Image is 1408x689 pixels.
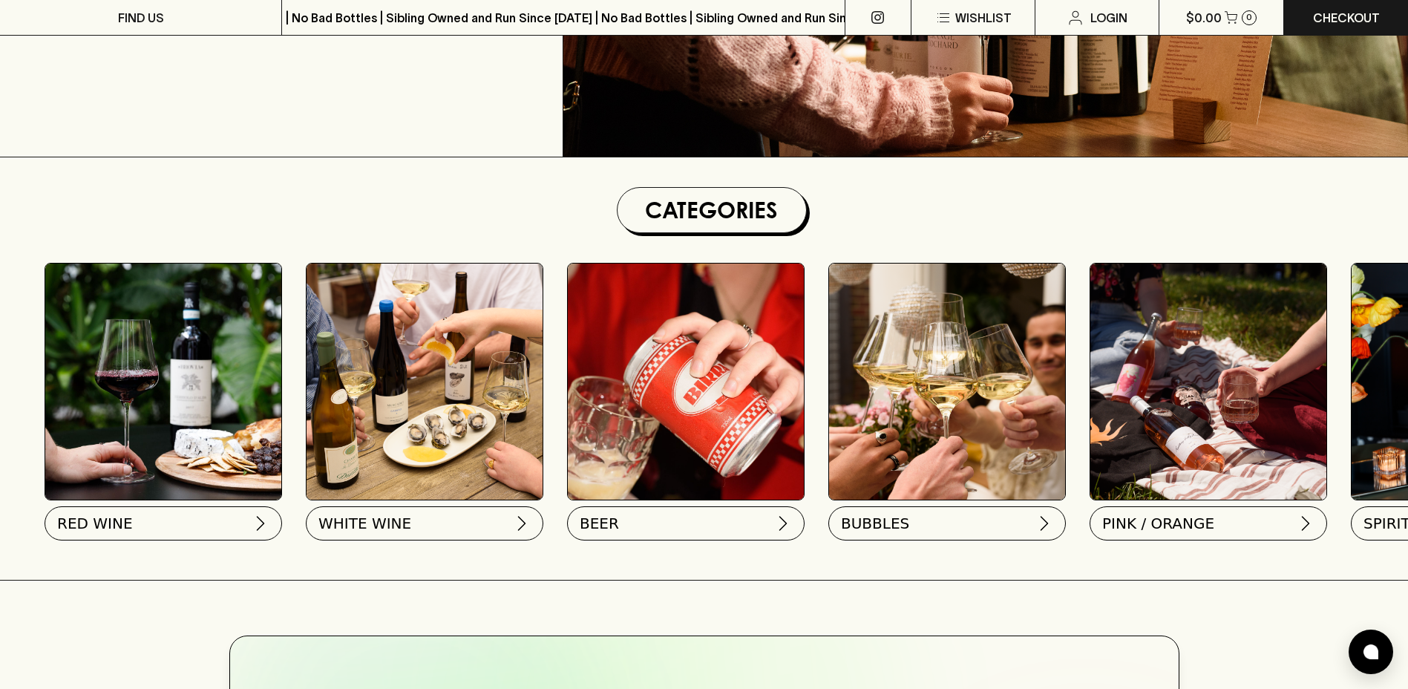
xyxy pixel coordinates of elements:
[1297,515,1314,532] img: chevron-right.svg
[955,9,1012,27] p: Wishlist
[1090,9,1127,27] p: Login
[829,264,1065,500] img: 2022_Festive_Campaign_INSTA-16 1
[580,513,619,534] span: BEER
[1102,513,1214,534] span: PINK / ORANGE
[252,515,269,532] img: chevron-right.svg
[1090,264,1326,500] img: gospel_collab-2 1
[774,515,792,532] img: chevron-right.svg
[1246,13,1252,22] p: 0
[513,515,531,532] img: chevron-right.svg
[57,513,133,534] span: RED WINE
[45,506,282,541] button: RED WINE
[1186,9,1222,27] p: $0.00
[1035,515,1053,532] img: chevron-right.svg
[568,264,804,500] img: BIRRA_GOOD-TIMES_INSTA-2 1/optimise?auth=Mjk3MjY0ODMzMw__
[1313,9,1380,27] p: Checkout
[318,513,411,534] span: WHITE WINE
[45,264,281,500] img: Red Wine Tasting
[118,9,164,27] p: FIND US
[1363,644,1378,659] img: bubble-icon
[841,513,909,534] span: BUBBLES
[307,264,543,500] img: optimise
[1090,506,1327,541] button: PINK / ORANGE
[828,506,1066,541] button: BUBBLES
[623,194,800,226] h1: Categories
[306,506,543,541] button: WHITE WINE
[567,506,805,541] button: BEER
